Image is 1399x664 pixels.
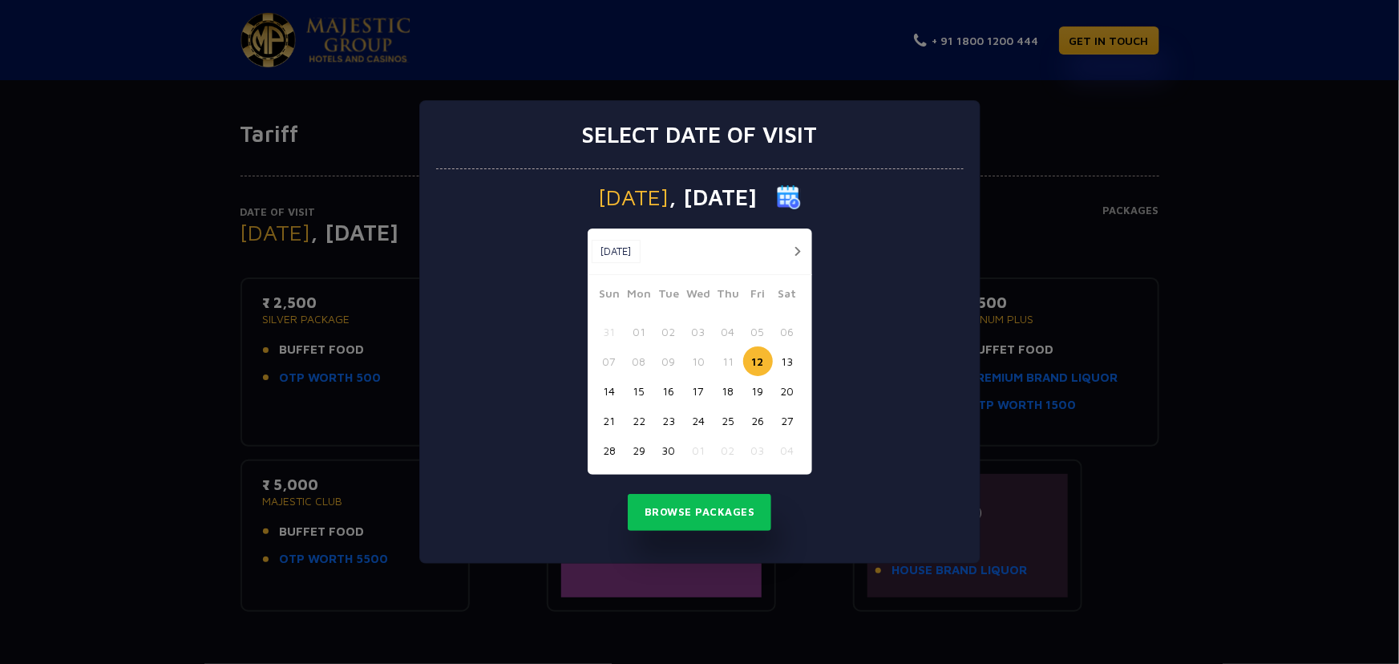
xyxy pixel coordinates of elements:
[684,376,714,406] button: 17
[669,186,758,209] span: , [DATE]
[714,317,743,346] button: 04
[773,346,803,376] button: 13
[595,406,625,435] button: 21
[743,376,773,406] button: 19
[773,317,803,346] button: 06
[714,435,743,465] button: 02
[773,406,803,435] button: 27
[595,435,625,465] button: 28
[714,406,743,435] button: 25
[654,317,684,346] button: 02
[625,406,654,435] button: 22
[654,285,684,307] span: Tue
[743,406,773,435] button: 26
[654,346,684,376] button: 09
[582,121,818,148] h3: Select date of visit
[595,285,625,307] span: Sun
[743,317,773,346] button: 05
[684,317,714,346] button: 03
[599,186,669,209] span: [DATE]
[714,285,743,307] span: Thu
[714,376,743,406] button: 18
[777,185,801,209] img: calender icon
[684,435,714,465] button: 01
[773,285,803,307] span: Sat
[628,494,772,531] button: Browse Packages
[625,376,654,406] button: 15
[625,435,654,465] button: 29
[773,435,803,465] button: 04
[595,346,625,376] button: 07
[625,346,654,376] button: 08
[654,435,684,465] button: 30
[592,240,641,264] button: [DATE]
[684,285,714,307] span: Wed
[654,406,684,435] button: 23
[714,346,743,376] button: 11
[773,376,803,406] button: 20
[595,317,625,346] button: 31
[625,317,654,346] button: 01
[654,376,684,406] button: 16
[743,285,773,307] span: Fri
[625,285,654,307] span: Mon
[743,346,773,376] button: 12
[743,435,773,465] button: 03
[595,376,625,406] button: 14
[684,406,714,435] button: 24
[684,346,714,376] button: 10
